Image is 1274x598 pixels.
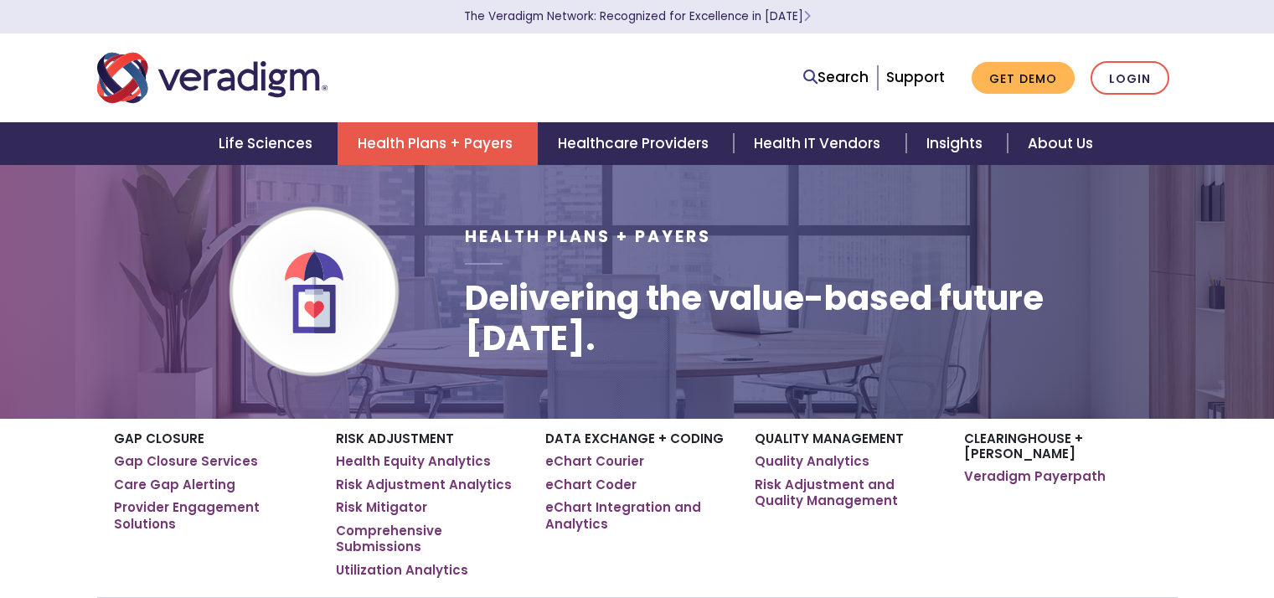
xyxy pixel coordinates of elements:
a: Search [803,66,869,89]
a: eChart Courier [545,453,644,470]
a: About Us [1008,122,1113,165]
a: Support [886,67,945,87]
a: Life Sciences [199,122,338,165]
a: eChart Integration and Analytics [545,499,730,532]
a: Healthcare Providers [538,122,734,165]
h1: Delivering the value-based future [DATE]. [465,278,1177,358]
a: Provider Engagement Solutions [114,499,311,532]
a: Insights [906,122,1008,165]
a: Risk Adjustment and Quality Management [755,477,939,509]
a: Login [1091,61,1169,95]
a: Utilization Analytics [336,562,468,579]
a: Gap Closure Services [114,453,258,470]
a: eChart Coder [545,477,637,493]
a: Health Plans + Payers [338,122,538,165]
a: Comprehensive Submissions [336,523,520,555]
a: Veradigm Payerpath [964,468,1106,485]
a: Get Demo [972,62,1075,95]
a: Care Gap Alerting [114,477,235,493]
a: Health Equity Analytics [336,453,491,470]
span: Learn More [803,8,811,24]
a: Quality Analytics [755,453,869,470]
img: Veradigm logo [97,50,328,106]
a: The Veradigm Network: Recognized for Excellence in [DATE]Learn More [464,8,811,24]
a: Risk Mitigator [336,499,427,516]
span: Health Plans + Payers [465,225,711,248]
a: Risk Adjustment Analytics [336,477,512,493]
a: Health IT Vendors [734,122,905,165]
